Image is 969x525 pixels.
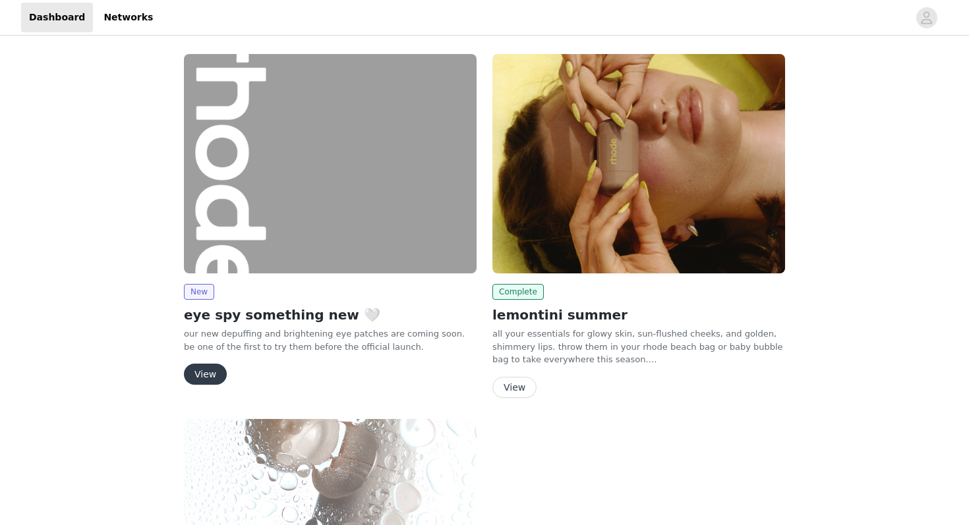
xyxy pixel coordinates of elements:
[920,7,933,28] div: avatar
[492,305,785,325] h2: lemontini summer
[21,3,93,32] a: Dashboard
[184,54,477,273] img: rhode skin
[96,3,161,32] a: Networks
[492,284,544,300] span: Complete
[184,284,214,300] span: New
[492,377,537,398] button: View
[184,364,227,385] button: View
[492,327,785,366] p: all your essentials for glowy skin, sun-flushed cheeks, and golden, shimmery lips. throw them in ...
[184,370,227,379] a: View
[184,327,477,353] p: our new depuffing and brightening eye patches are coming soon. be one of the first to try them be...
[492,383,537,393] a: View
[184,305,477,325] h2: eye spy something new 🤍
[492,54,785,273] img: rhode skin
